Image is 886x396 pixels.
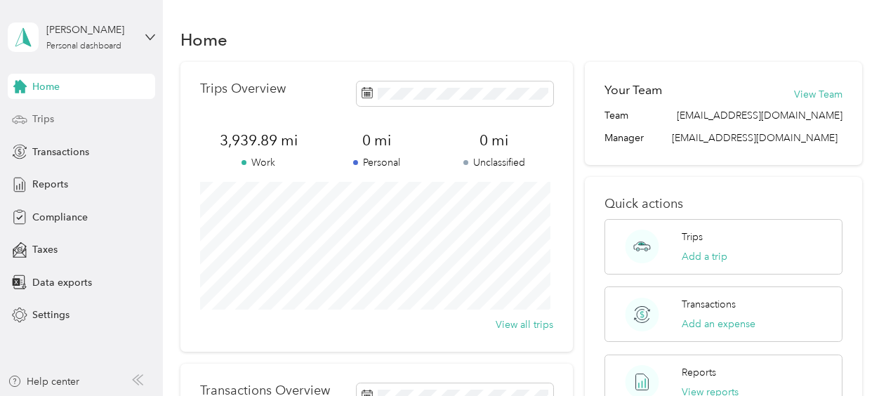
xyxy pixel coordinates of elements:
span: Settings [32,308,70,322]
span: Trips [32,112,54,126]
h2: Your Team [604,81,662,99]
p: Trips [682,230,703,244]
h1: Home [180,32,227,47]
span: 3,939.89 mi [200,131,318,150]
span: Reports [32,177,68,192]
div: Personal dashboard [46,42,121,51]
iframe: Everlance-gr Chat Button Frame [807,317,886,396]
span: 0 mi [317,131,435,150]
button: View Team [794,87,842,102]
button: Add an expense [682,317,755,331]
span: Team [604,108,628,123]
span: Manager [604,131,644,145]
p: Personal [317,155,435,170]
span: Data exports [32,275,92,290]
span: Taxes [32,242,58,257]
span: [EMAIL_ADDRESS][DOMAIN_NAME] [677,108,842,123]
p: Unclassified [435,155,553,170]
span: Home [32,79,60,94]
p: Transactions [682,297,736,312]
span: [EMAIL_ADDRESS][DOMAIN_NAME] [672,132,838,144]
p: Work [200,155,318,170]
p: Trips Overview [200,81,286,96]
div: [PERSON_NAME] [46,22,134,37]
p: Reports [682,365,716,380]
span: 0 mi [435,131,553,150]
button: Add a trip [682,249,727,264]
span: Compliance [32,210,88,225]
button: Help center [8,374,79,389]
button: View all trips [496,317,553,332]
p: Quick actions [604,197,842,211]
span: Transactions [32,145,89,159]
